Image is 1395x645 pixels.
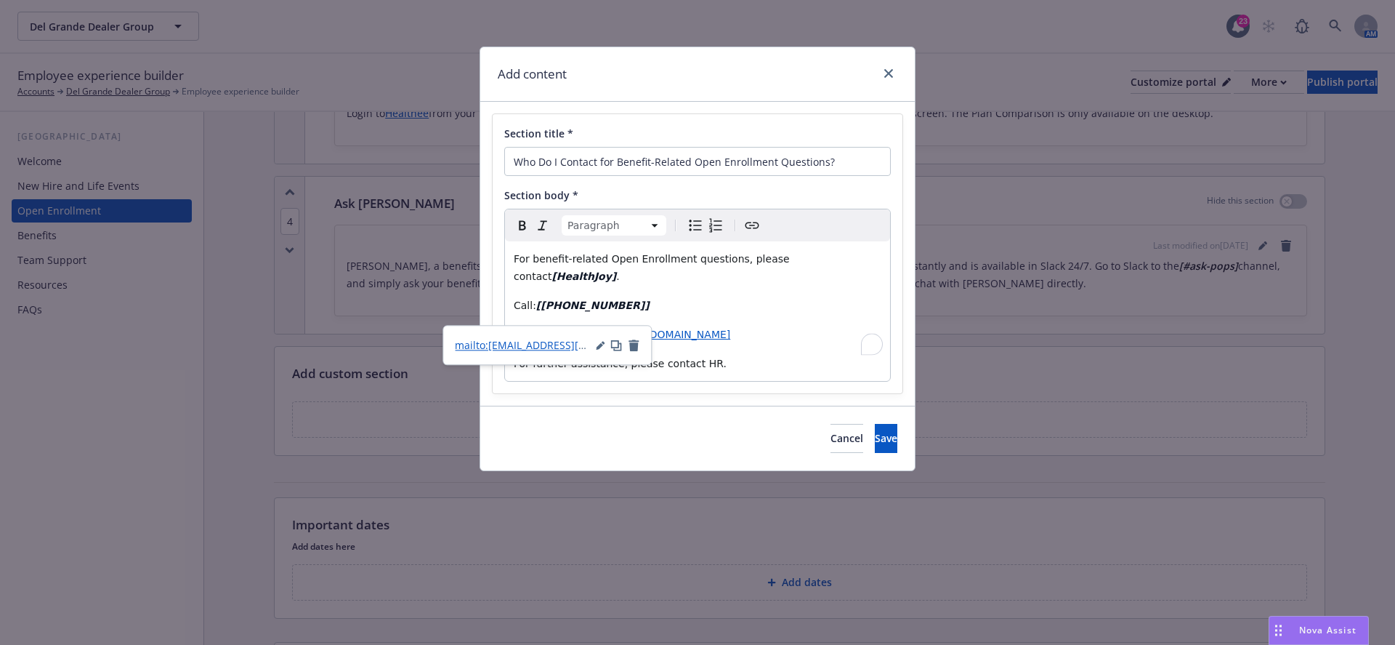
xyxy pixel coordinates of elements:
button: Block type [562,215,666,236]
span: mailto:[EMAIL_ADDRESS][DOMAIN_NAME] [455,338,658,352]
button: Nova Assist [1269,616,1369,645]
div: Drag to move [1269,617,1287,644]
span: . [616,271,619,282]
span: For benefit-related Open Enrollment questions, please contact [514,253,793,282]
span: Nova Assist [1299,624,1356,636]
input: Add title here [504,147,891,176]
a: close [880,65,897,82]
strong: [[PHONE_NUMBER]] [536,300,650,311]
button: Numbered list [705,215,726,236]
div: To enrich screen reader interactions, please activate Accessibility in Grammarly extension settings [505,241,890,381]
span: Section body * [504,188,578,202]
button: Cancel [830,424,863,453]
strong: [HealthJoy] [551,271,616,282]
div: toggle group [685,215,726,236]
span: Section title * [504,127,573,140]
span: Cancel [830,431,863,445]
button: Italic [533,215,553,236]
button: Save [875,424,897,453]
h1: Add content [498,65,567,84]
span: Call: [514,300,536,311]
button: Bold [512,215,533,236]
button: Bulleted list [685,215,705,236]
button: Create link [742,215,762,236]
a: mailto:[EMAIL_ADDRESS][DOMAIN_NAME] [455,337,590,353]
span: Save [875,431,897,445]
